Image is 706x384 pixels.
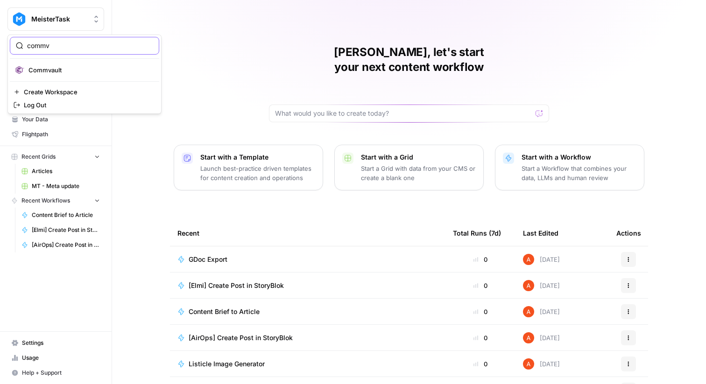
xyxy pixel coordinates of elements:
[7,150,104,164] button: Recent Grids
[189,333,293,342] span: [AirOps] Create Post in StoryBlok
[32,241,100,249] span: [AirOps] Create Post in StoryBlok
[523,306,560,317] div: [DATE]
[189,281,284,290] span: [Elmi] Create Post in StoryBlok
[21,196,70,205] span: Recent Workflows
[32,182,100,190] span: MT - Meta update
[177,255,438,264] a: GDoc Export
[11,11,28,28] img: MeisterTask Logo
[177,333,438,342] a: [AirOps] Create Post in StoryBlok
[523,306,534,317] img: cje7zb9ux0f2nqyv5qqgv3u0jxek
[495,145,644,190] button: Start with a WorkflowStart a Workflow that combines your data, LLMs and human review
[523,280,534,291] img: cje7zb9ux0f2nqyv5qqgv3u0jxek
[7,335,104,350] a: Settings
[32,167,100,175] span: Articles
[22,354,100,362] span: Usage
[10,98,159,112] a: Log Out
[32,226,100,234] span: [Elmi] Create Post in StoryBlok
[523,332,534,343] img: cje7zb9ux0f2nqyv5qqgv3u0jxek
[334,145,484,190] button: Start with a GridStart a Grid with data from your CMS or create a blank one
[10,85,159,98] a: Create Workspace
[522,153,636,162] p: Start with a Workflow
[22,115,100,124] span: Your Data
[17,164,104,179] a: Articles
[523,332,560,343] div: [DATE]
[7,194,104,208] button: Recent Workflows
[177,359,438,369] a: Listicle Image Generator
[269,45,549,75] h1: [PERSON_NAME], let's start your next content workflow
[7,127,104,142] a: Flightpath
[523,254,560,265] div: [DATE]
[453,333,508,342] div: 0
[453,281,508,290] div: 0
[177,220,438,246] div: Recent
[177,281,438,290] a: [Elmi] Create Post in StoryBlok
[616,220,641,246] div: Actions
[523,358,560,370] div: [DATE]
[7,7,104,31] button: Workspace: MeisterTask
[7,112,104,127] a: Your Data
[17,237,104,252] a: [AirOps] Create Post in StoryBlok
[453,255,508,264] div: 0
[31,14,88,24] span: MeisterTask
[453,359,508,369] div: 0
[7,365,104,380] button: Help + Support
[17,223,104,237] a: [Elmi] Create Post in StoryBlok
[523,280,560,291] div: [DATE]
[200,164,315,182] p: Launch best-practice driven templates for content creation and operations
[523,358,534,370] img: cje7zb9ux0f2nqyv5qqgv3u0jxek
[17,208,104,223] a: Content Brief to Article
[7,350,104,365] a: Usage
[24,87,152,97] span: Create Workspace
[22,339,100,347] span: Settings
[17,179,104,194] a: MT - Meta update
[22,369,100,377] span: Help + Support
[189,359,265,369] span: Listicle Image Generator
[32,211,100,219] span: Content Brief to Article
[453,220,501,246] div: Total Runs (7d)
[27,41,153,50] input: Search Workspaces
[200,153,315,162] p: Start with a Template
[361,153,476,162] p: Start with a Grid
[453,307,508,316] div: 0
[522,164,636,182] p: Start a Workflow that combines your data, LLMs and human review
[189,307,260,316] span: Content Brief to Article
[523,254,534,265] img: cje7zb9ux0f2nqyv5qqgv3u0jxek
[28,65,152,75] span: Commvault
[7,35,162,114] div: Workspace: MeisterTask
[14,64,25,76] img: Commvault Logo
[24,100,152,110] span: Log Out
[523,220,558,246] div: Last Edited
[21,153,56,161] span: Recent Grids
[174,145,323,190] button: Start with a TemplateLaunch best-practice driven templates for content creation and operations
[189,255,227,264] span: GDoc Export
[361,164,476,182] p: Start a Grid with data from your CMS or create a blank one
[22,130,100,139] span: Flightpath
[275,109,532,118] input: What would you like to create today?
[177,307,438,316] a: Content Brief to Article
